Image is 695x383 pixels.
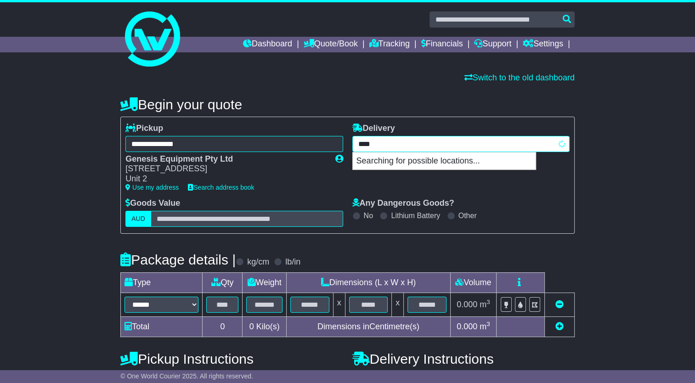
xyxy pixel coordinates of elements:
[125,198,180,208] label: Goods Value
[474,37,511,52] a: Support
[243,316,287,337] td: Kilo(s)
[555,322,564,331] a: Add new item
[249,322,254,331] span: 0
[352,136,570,152] typeahead: Please provide city
[333,293,345,316] td: x
[120,372,253,380] span: © One World Courier 2025. All rights reserved.
[391,211,440,220] label: Lithium Battery
[125,154,326,164] div: Genesis Equipment Pty Ltd
[125,174,326,184] div: Unit 2
[364,211,373,220] label: No
[243,37,292,52] a: Dashboard
[457,322,477,331] span: 0.000
[120,351,343,366] h4: Pickup Instructions
[352,124,395,134] label: Delivery
[285,257,300,267] label: lb/in
[125,124,163,134] label: Pickup
[125,184,179,191] a: Use my address
[480,322,490,331] span: m
[352,198,454,208] label: Any Dangerous Goods?
[458,211,477,220] label: Other
[480,300,490,309] span: m
[486,321,490,327] sup: 3
[287,272,451,293] td: Dimensions (L x W x H)
[464,73,575,82] a: Switch to the old dashboard
[486,299,490,305] sup: 3
[450,272,496,293] td: Volume
[125,211,151,227] label: AUD
[304,37,358,52] a: Quote/Book
[203,316,243,337] td: 0
[523,37,563,52] a: Settings
[247,257,269,267] label: kg/cm
[555,300,564,309] a: Remove this item
[353,152,536,170] p: Searching for possible locations...
[120,97,575,112] h4: Begin your quote
[352,351,575,366] h4: Delivery Instructions
[457,300,477,309] span: 0.000
[392,293,404,316] td: x
[203,272,243,293] td: Qty
[121,316,203,337] td: Total
[369,37,410,52] a: Tracking
[243,272,287,293] td: Weight
[421,37,463,52] a: Financials
[121,272,203,293] td: Type
[120,252,236,267] h4: Package details |
[287,316,451,337] td: Dimensions in Centimetre(s)
[125,164,326,174] div: [STREET_ADDRESS]
[188,184,254,191] a: Search address book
